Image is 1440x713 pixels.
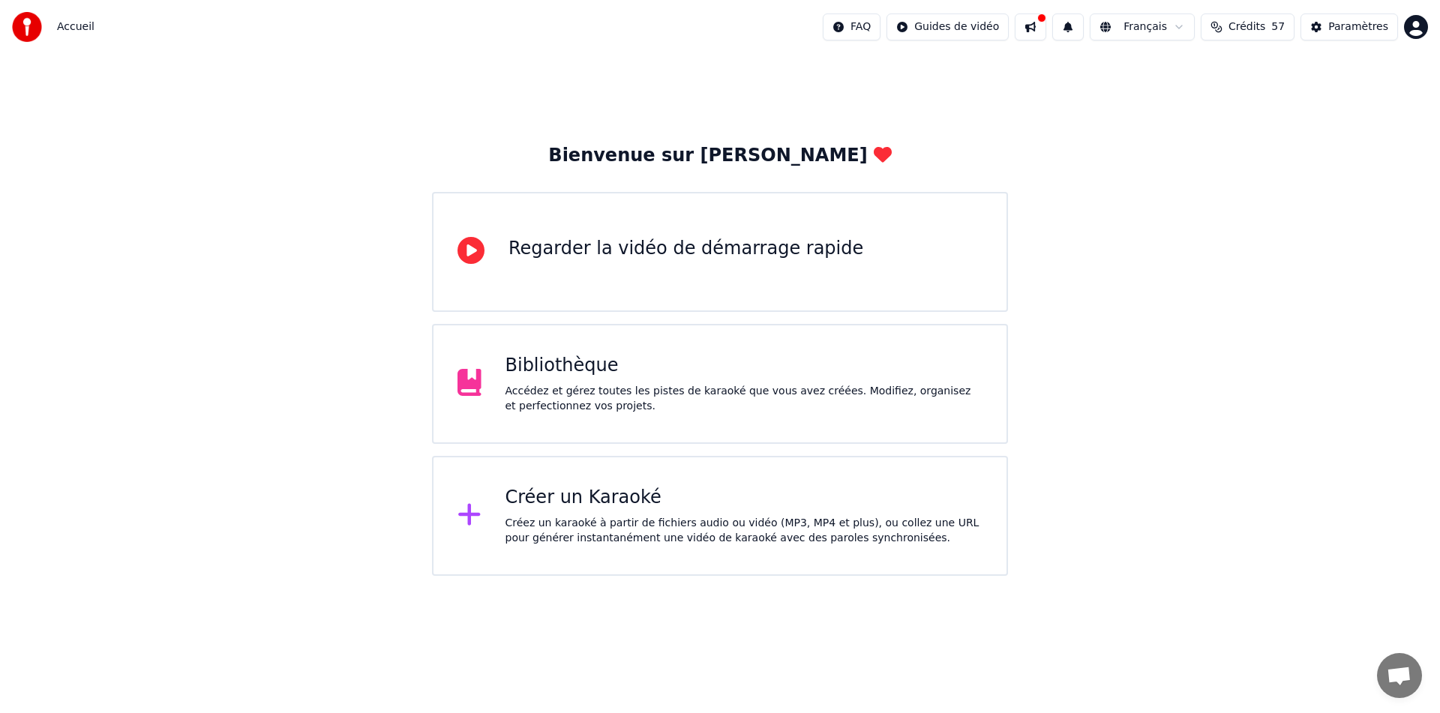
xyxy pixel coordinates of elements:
button: FAQ [823,13,880,40]
div: Paramètres [1328,19,1388,34]
span: Crédits [1228,19,1265,34]
button: Crédits57 [1201,13,1294,40]
button: Paramètres [1300,13,1398,40]
div: Bienvenue sur [PERSON_NAME] [548,144,891,168]
img: youka [12,12,42,42]
div: Créez un karaoké à partir de fichiers audio ou vidéo (MP3, MP4 et plus), ou collez une URL pour g... [505,516,983,546]
span: Accueil [57,19,94,34]
span: 57 [1271,19,1285,34]
nav: breadcrumb [57,19,94,34]
div: Bibliothèque [505,354,983,378]
a: Ouvrir le chat [1377,653,1422,698]
div: Regarder la vidéo de démarrage rapide [508,237,863,261]
div: Accédez et gérez toutes les pistes de karaoké que vous avez créées. Modifiez, organisez et perfec... [505,384,983,414]
button: Guides de vidéo [886,13,1009,40]
div: Créer un Karaoké [505,486,983,510]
